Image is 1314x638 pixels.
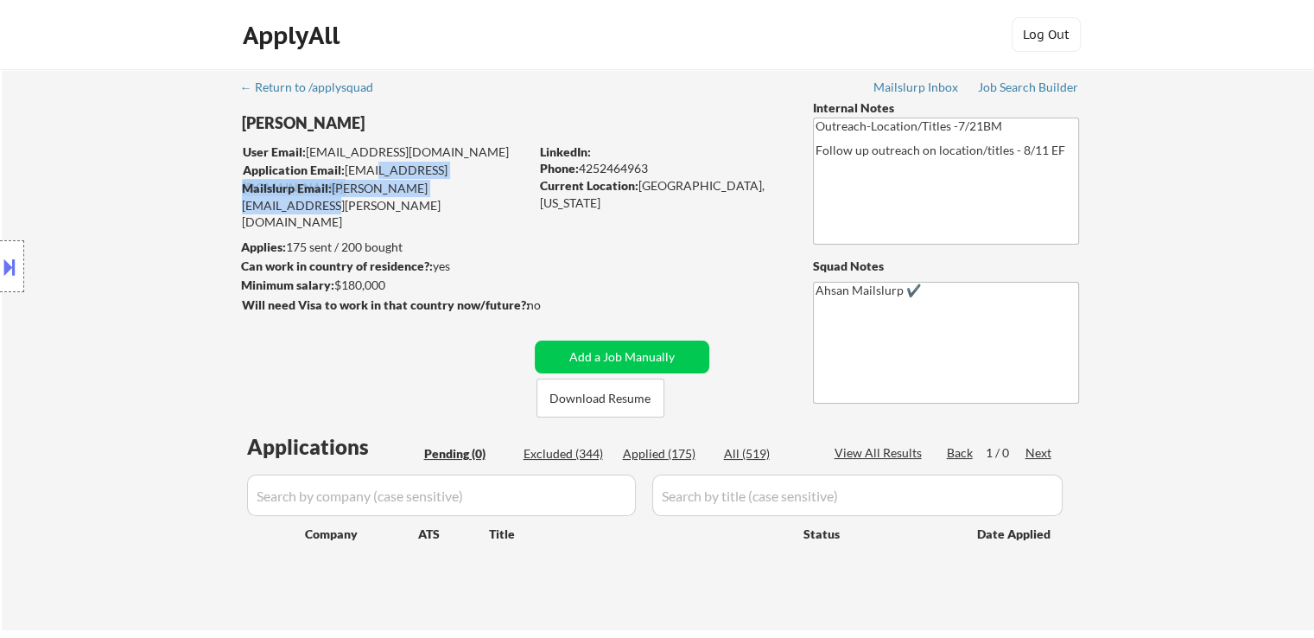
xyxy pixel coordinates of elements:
[536,379,664,418] button: Download Resume
[535,341,709,373] button: Add a Job Manually
[241,239,529,256] div: 175 sent / 200 bought
[947,444,974,462] div: Back
[986,444,1025,462] div: 1 / 0
[977,526,1053,543] div: Date Applied
[540,177,784,211] div: [GEOGRAPHIC_DATA], [US_STATE]
[240,80,390,98] a: ← Return to /applysquad
[305,526,418,543] div: Company
[243,162,529,195] div: [EMAIL_ADDRESS][DOMAIN_NAME]
[489,526,787,543] div: Title
[240,81,390,93] div: ← Return to /applysquad
[813,99,1079,117] div: Internal Notes
[978,80,1079,98] a: Job Search Builder
[540,160,784,177] div: 4252464963
[540,144,591,159] strong: LinkedIn:
[242,180,529,231] div: [PERSON_NAME][EMAIL_ADDRESS][PERSON_NAME][DOMAIN_NAME]
[243,21,345,50] div: ApplyAll
[873,81,960,93] div: Mailslurp Inbox
[835,444,927,462] div: View All Results
[1012,17,1081,52] button: Log Out
[242,297,530,312] strong: Will need Visa to work in that country now/future?:
[978,81,1079,93] div: Job Search Builder
[241,258,433,273] strong: Can work in country of residence?:
[524,445,610,463] div: Excluded (344)
[724,445,810,463] div: All (519)
[424,445,511,463] div: Pending (0)
[540,161,579,175] strong: Phone:
[241,258,524,275] div: yes
[247,475,636,516] input: Search by company (case sensitive)
[243,144,529,161] div: [EMAIL_ADDRESS][DOMAIN_NAME]
[241,277,529,294] div: $180,000
[652,475,1063,516] input: Search by title (case sensitive)
[1025,444,1053,462] div: Next
[813,258,1079,275] div: Squad Notes
[540,178,638,193] strong: Current Location:
[418,526,489,543] div: ATS
[242,112,597,134] div: [PERSON_NAME]
[873,80,960,98] a: Mailslurp Inbox
[803,518,952,549] div: Status
[527,297,576,314] div: no
[247,437,418,457] div: Applications
[623,445,709,463] div: Applied (175)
